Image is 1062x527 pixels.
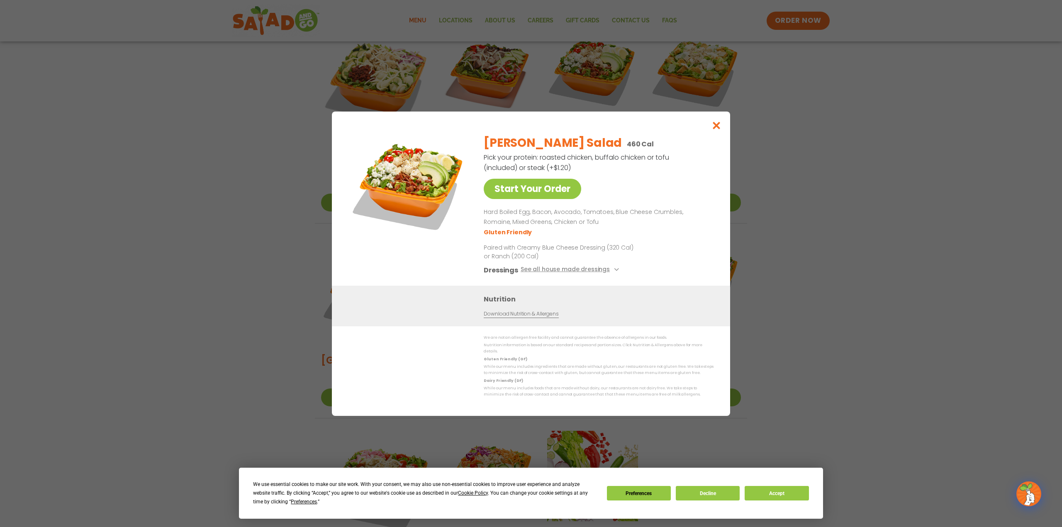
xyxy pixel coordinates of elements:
button: Accept [745,486,809,500]
li: Gluten Friendly [484,228,533,236]
button: See all house made dressings [521,265,621,275]
p: We are not an allergen free facility and cannot guarantee the absence of allergens in our foods. [484,335,714,341]
p: Hard Boiled Egg, Bacon, Avocado, Tomatoes, Blue Cheese Crumbles, Romaine, Mixed Greens, Chicken o... [484,207,710,227]
div: We use essential cookies to make our site work. With your consent, we may also use non-essential ... [253,480,597,506]
button: Close modal [703,112,730,139]
a: Download Nutrition & Allergens [484,310,558,318]
strong: Gluten Friendly (GF) [484,356,527,361]
h2: [PERSON_NAME] Salad [484,134,622,152]
span: Preferences [291,499,317,505]
img: Featured product photo for Cobb Salad [351,128,467,244]
button: Decline [676,486,740,500]
p: While our menu includes ingredients that are made without gluten, our restaurants are not gluten ... [484,364,714,376]
h3: Nutrition [484,294,718,304]
p: Nutrition information is based on our standard recipes and portion sizes. Click Nutrition & Aller... [484,342,714,355]
img: wpChatIcon [1017,482,1040,505]
p: 460 Cal [627,139,654,149]
a: Start Your Order [484,179,581,199]
div: Cookie Consent Prompt [239,468,823,519]
span: Cookie Policy [458,490,488,496]
p: While our menu includes foods that are made without dairy, our restaurants are not dairy free. We... [484,385,714,398]
p: Pick your protein: roasted chicken, buffalo chicken or tofu (included) or steak (+$1.20) [484,152,670,173]
strong: Dairy Friendly (DF) [484,378,523,383]
button: Preferences [607,486,671,500]
h3: Dressings [484,265,518,275]
p: Paired with Creamy Blue Cheese Dressing (320 Cal) or Ranch (200 Cal) [484,243,637,260]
